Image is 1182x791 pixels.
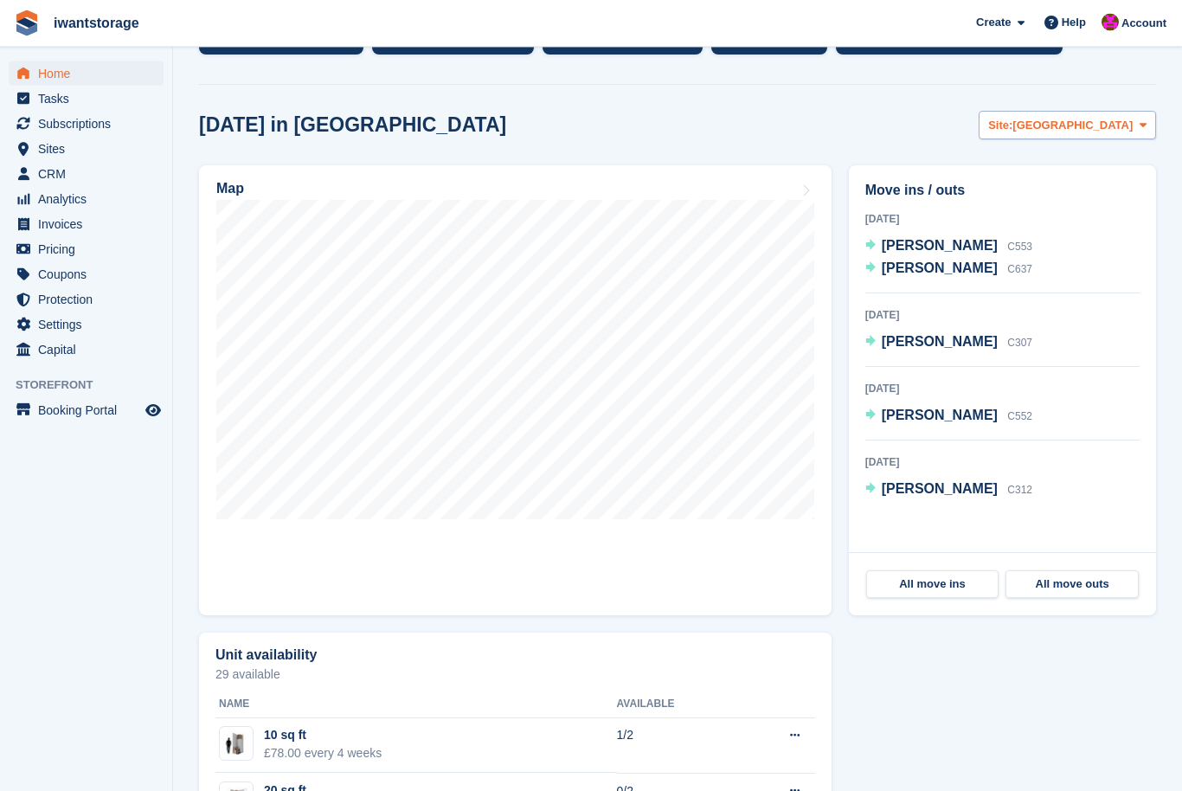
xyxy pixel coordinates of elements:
[882,239,998,254] span: [PERSON_NAME]
[976,14,1011,31] span: Create
[9,237,164,261] a: menu
[9,338,164,362] a: menu
[1012,118,1133,135] span: [GEOGRAPHIC_DATA]
[9,112,164,136] a: menu
[1007,241,1032,254] span: C553
[38,61,142,86] span: Home
[1007,411,1032,423] span: C552
[264,745,382,763] div: £78.00 every 4 weeks
[38,287,142,312] span: Protection
[9,187,164,211] a: menu
[9,137,164,161] a: menu
[9,87,164,111] a: menu
[865,479,1032,502] a: [PERSON_NAME] C312
[38,162,142,186] span: CRM
[38,312,142,337] span: Settings
[14,10,40,36] img: stora-icon-8386f47178a22dfd0bd8f6a31ec36ba5ce8667c1dd55bd0f319d3a0aa187defe.svg
[264,727,382,745] div: 10 sq ft
[9,212,164,236] a: menu
[199,114,506,138] h2: [DATE] in [GEOGRAPHIC_DATA]
[865,406,1032,428] a: [PERSON_NAME] C552
[38,112,142,136] span: Subscriptions
[215,669,815,681] p: 29 available
[215,648,317,664] h2: Unit availability
[865,332,1032,355] a: [PERSON_NAME] C307
[220,732,253,757] img: 10-sqft-unit-2.jpg
[882,261,998,276] span: [PERSON_NAME]
[882,482,998,497] span: [PERSON_NAME]
[1102,14,1119,31] img: Jonathan
[865,181,1140,202] h2: Move ins / outs
[38,87,142,111] span: Tasks
[9,162,164,186] a: menu
[9,262,164,286] a: menu
[9,287,164,312] a: menu
[16,376,172,394] span: Storefront
[1005,571,1139,599] a: All move outs
[38,262,142,286] span: Coupons
[865,236,1032,259] a: [PERSON_NAME] C553
[38,137,142,161] span: Sites
[617,691,739,719] th: Available
[38,212,142,236] span: Invoices
[38,398,142,422] span: Booking Portal
[1007,264,1032,276] span: C637
[865,212,1140,228] div: [DATE]
[38,237,142,261] span: Pricing
[1007,338,1032,350] span: C307
[38,187,142,211] span: Analytics
[9,61,164,86] a: menu
[9,398,164,422] a: menu
[1062,14,1086,31] span: Help
[865,308,1140,324] div: [DATE]
[215,691,617,719] th: Name
[9,312,164,337] a: menu
[1121,15,1166,32] span: Account
[882,335,998,350] span: [PERSON_NAME]
[865,455,1140,471] div: [DATE]
[617,718,739,774] td: 1/2
[216,182,244,197] h2: Map
[988,118,1012,135] span: Site:
[866,571,999,599] a: All move ins
[865,382,1140,397] div: [DATE]
[143,400,164,421] a: Preview store
[979,112,1156,140] button: Site: [GEOGRAPHIC_DATA]
[1007,485,1032,497] span: C312
[882,408,998,423] span: [PERSON_NAME]
[199,166,832,616] a: Map
[865,259,1032,281] a: [PERSON_NAME] C637
[47,9,146,37] a: iwantstorage
[38,338,142,362] span: Capital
